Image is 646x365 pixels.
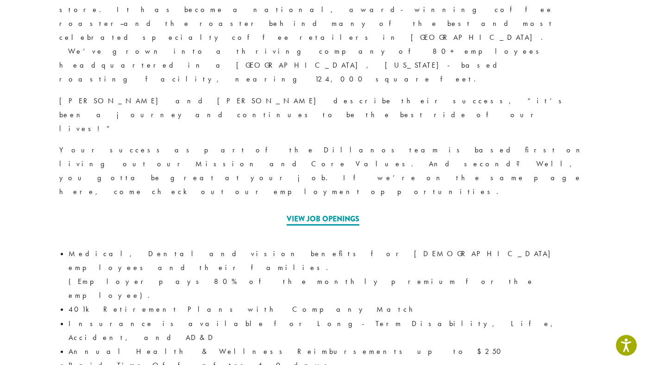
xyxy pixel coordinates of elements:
li: Medical, Dental and vision benefits for [DEMOGRAPHIC_DATA] employees and their families. (Employe... [69,247,587,302]
li: 401k Retirement Plans with Company Match [69,302,587,316]
p: [PERSON_NAME] and [PERSON_NAME] describe their success, “it’s been a journey and continues to be ... [59,94,587,136]
li: Annual Health & Wellness Reimbursements up to $250 [69,345,587,359]
li: Insurance is available for Long-Term Disability, Life, Accident, and AD&D [69,317,587,345]
a: View Job Openings [287,214,359,226]
p: Your success as part of the Dillanos team is based first on living out our Mission and Core Value... [59,143,587,199]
